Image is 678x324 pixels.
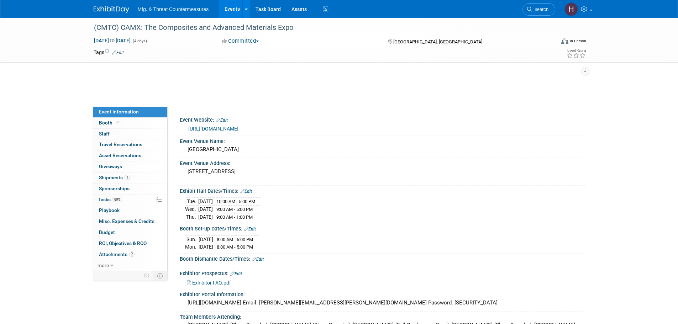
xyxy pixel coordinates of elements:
[216,214,253,220] span: 9:00 AM - 1:00 PM
[94,37,131,44] span: [DATE] [DATE]
[93,260,167,271] a: more
[198,213,213,221] td: [DATE]
[192,280,231,286] span: Exhibitor FAQ.pdf
[94,6,129,13] img: ExhibitDay
[185,144,579,155] div: [GEOGRAPHIC_DATA]
[180,223,585,233] div: Booth Set-up Dates/Times:
[99,131,110,137] span: Staff
[180,312,585,320] div: Team Members Attending:
[185,198,198,206] td: Tue.
[188,126,238,132] a: [URL][DOMAIN_NAME]
[180,268,585,277] div: Exhibitor Prospectus:
[180,158,585,167] div: Event Venue Address:
[93,161,167,172] a: Giveaways
[116,121,119,124] i: Booth reservation complete
[185,206,198,213] td: Wed.
[93,249,167,260] a: Attachments2
[94,49,124,56] td: Tags
[153,271,167,280] td: Toggle Event Tabs
[199,243,213,251] td: [DATE]
[98,262,109,268] span: more
[185,243,199,251] td: Mon.
[99,251,135,257] span: Attachments
[132,39,147,43] span: (4 days)
[125,175,130,180] span: 1
[180,136,585,145] div: Event Venue Name:
[93,172,167,183] a: Shipments1
[513,37,587,48] div: Event Format
[393,39,482,44] span: [GEOGRAPHIC_DATA], [GEOGRAPHIC_DATA]
[93,195,167,205] a: Tasks80%
[99,175,130,180] span: Shipments
[138,6,209,12] span: Mfg. & Threat Countermeasures
[93,150,167,161] a: Asset Reservations
[199,235,213,243] td: [DATE]
[93,139,167,150] a: Travel Reservations
[109,38,116,43] span: to
[112,197,122,202] span: 80%
[198,198,213,206] td: [DATE]
[185,297,579,308] div: [URL][DOMAIN_NAME] Email: [PERSON_NAME][EMAIL_ADDRESS][PERSON_NAME][DOMAIN_NAME] Password: [SECUR...
[99,240,147,246] span: ROI, Objectives & ROO
[180,289,585,298] div: Exhibitor Portal Information:
[244,227,256,232] a: Edit
[217,237,253,242] span: 8:00 AM - 5:00 PM
[93,216,167,227] a: Misc. Expenses & Credits
[185,235,199,243] td: Sun.
[180,186,585,195] div: Exhibit Hall Dates/Times:
[98,197,122,202] span: Tasks
[93,238,167,249] a: ROI, Objectives & ROO
[99,229,115,235] span: Budget
[522,3,555,16] a: Search
[93,184,167,194] a: Sponsorships
[99,109,139,115] span: Event Information
[99,186,130,191] span: Sponsorships
[219,37,262,45] button: Committed
[93,118,167,128] a: Booth
[188,168,341,175] pre: [STREET_ADDRESS]
[141,271,153,280] td: Personalize Event Tab Strip
[112,50,124,55] a: Edit
[99,207,120,213] span: Playbook
[198,206,213,213] td: [DATE]
[93,107,167,117] a: Event Information
[99,164,122,169] span: Giveaways
[569,38,586,44] div: In-Person
[93,129,167,139] a: Staff
[187,280,231,286] a: Exhibitor FAQ.pdf
[567,49,586,52] div: Event Rating
[99,120,121,126] span: Booth
[230,271,242,276] a: Edit
[217,244,253,250] span: 8:00 AM - 5:00 PM
[91,21,545,34] div: (CMTC) CAMX: The Composites and Advanced Materials Expo
[216,207,253,212] span: 9:00 AM - 5:00 PM
[185,213,198,221] td: Thu.
[93,205,167,216] a: Playbook
[99,218,154,224] span: Misc. Expenses & Credits
[129,251,135,257] span: 2
[216,199,255,204] span: 10:00 AM - 5:00 PM
[252,257,264,262] a: Edit
[564,2,578,16] img: Hillary Hawkins
[561,38,568,44] img: Format-Inperson.png
[532,7,548,12] span: Search
[240,189,252,194] a: Edit
[99,153,141,158] span: Asset Reservations
[180,115,585,124] div: Event Website:
[99,142,142,147] span: Travel Reservations
[216,118,228,123] a: Edit
[93,227,167,238] a: Budget
[180,254,585,263] div: Booth Dismantle Dates/Times:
